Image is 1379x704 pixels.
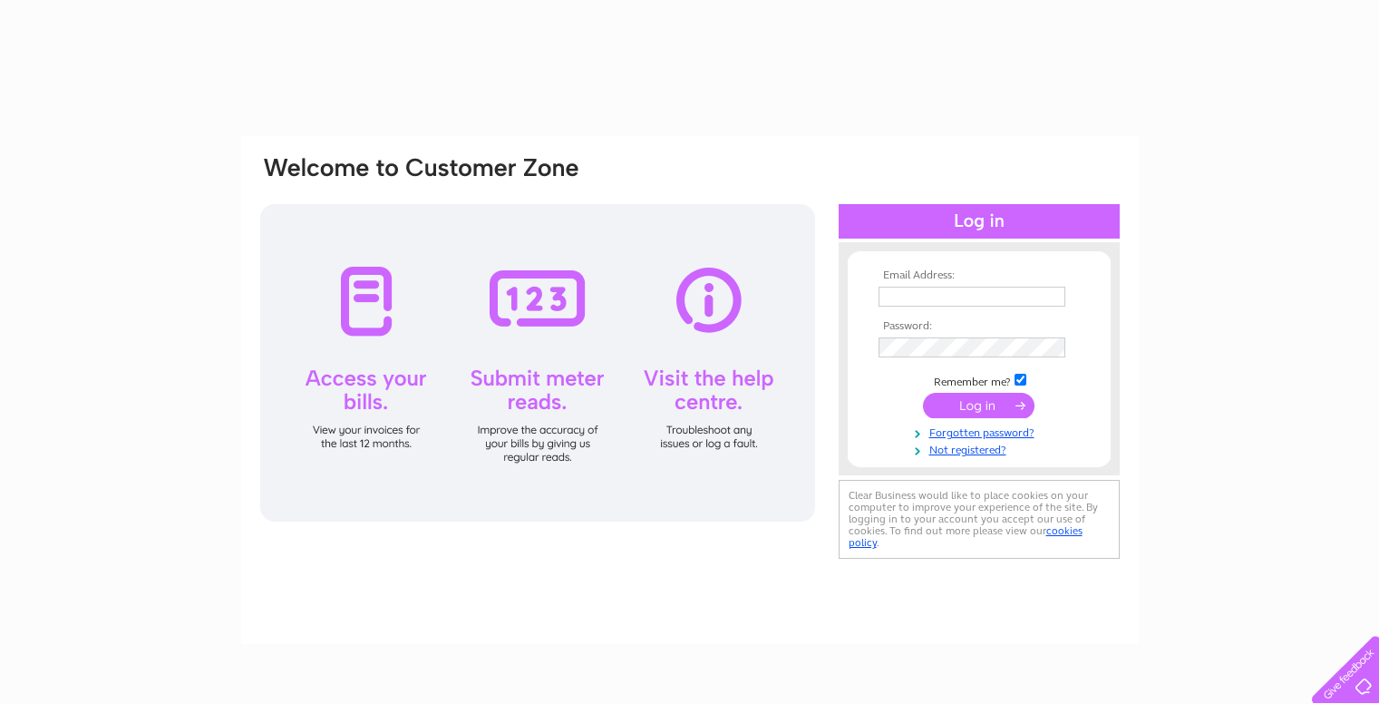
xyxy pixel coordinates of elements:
a: Forgotten password? [879,423,1084,440]
th: Password: [874,320,1084,333]
a: cookies policy [849,524,1083,549]
th: Email Address: [874,269,1084,282]
a: Not registered? [879,440,1084,457]
input: Submit [923,393,1034,418]
td: Remember me? [874,371,1084,389]
div: Clear Business would like to place cookies on your computer to improve your experience of the sit... [839,480,1120,559]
